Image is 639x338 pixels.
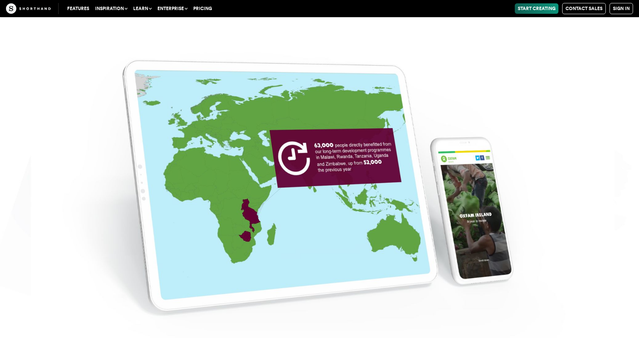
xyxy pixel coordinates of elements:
button: Inspiration [92,3,130,14]
img: The Craft [6,3,51,14]
a: Start Creating [515,3,558,14]
button: Enterprise [154,3,190,14]
a: Features [64,3,92,14]
a: Pricing [190,3,215,14]
button: Learn [130,3,154,14]
a: Sign in [610,3,633,14]
a: Contact Sales [562,3,606,14]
